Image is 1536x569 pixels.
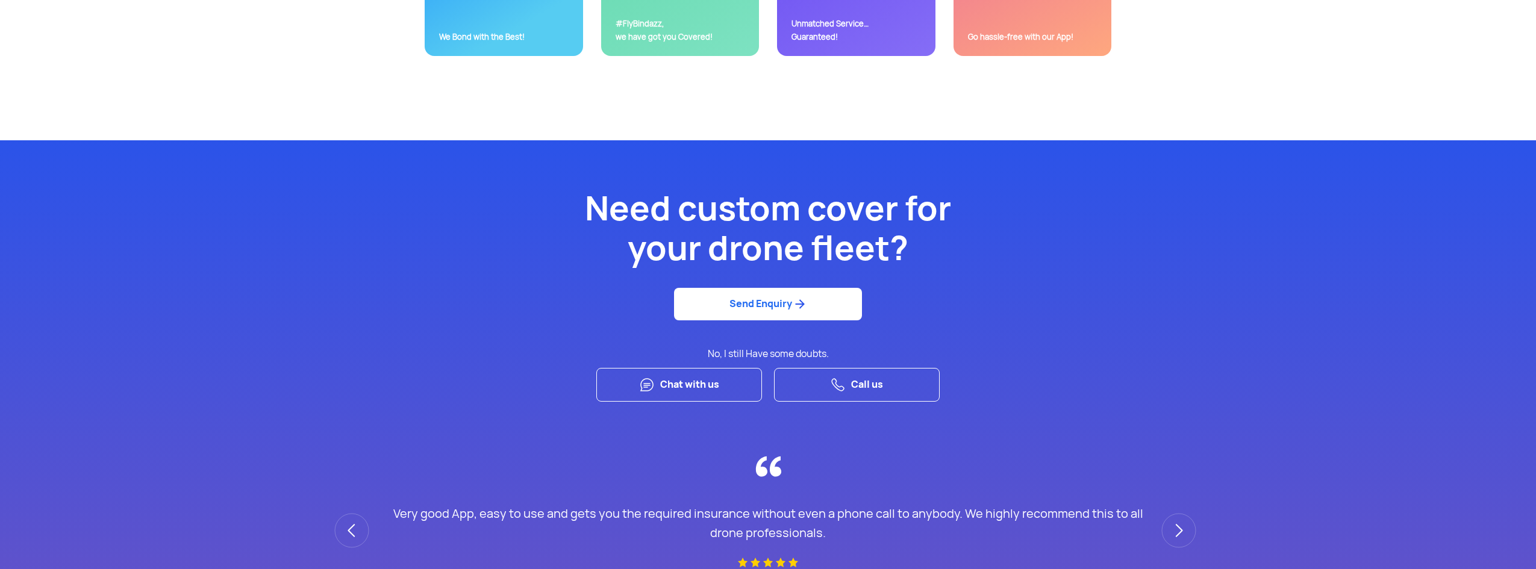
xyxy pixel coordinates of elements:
img: ic_arrow_forward_blue.svg [792,297,807,311]
img: Chat [640,378,654,392]
h2: Need custom cover for your drone fleet? [9,188,1527,285]
div: Very good App, easy to use and gets you the required insurance without even a phone call to anybo... [393,504,1143,543]
span: We Bond with the Best! [439,31,525,44]
span: Go hassle-free with our App! [968,31,1073,44]
img: Rating Stars [738,558,798,567]
p: No, I still Have some doubts. [9,346,1527,362]
img: Chat [831,378,845,392]
span: Unmatched Service… Guaranteed! [791,17,869,44]
a: Chat with us [596,368,762,402]
a: Send Enquiry [674,288,862,321]
a: Call us [774,368,940,402]
img: TropoGo Featured in BCG India Insurtech report [755,453,782,480]
span: #FlyBindazz, we have got you Covered! [616,17,713,44]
